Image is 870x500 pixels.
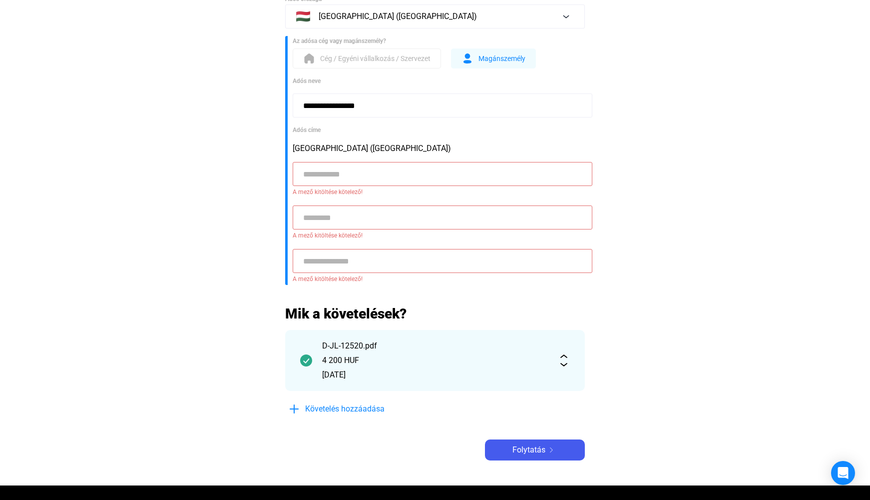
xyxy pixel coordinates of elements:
[300,354,312,366] img: checkmark-darker-green-circle
[285,398,435,419] button: plus-blueKövetelés hozzáadása
[461,52,473,64] img: form-ind
[293,48,441,68] button: form-orgCég / Egyéni vállalkozás / Szervezet
[512,444,545,456] span: Folytatás
[545,447,557,452] img: arrow-right-white
[296,10,311,22] span: 🇭🇺
[558,354,570,366] img: expand
[319,10,477,22] span: [GEOGRAPHIC_DATA] ([GEOGRAPHIC_DATA])
[293,186,585,198] span: A mező kitöltése kötelező!
[285,4,585,28] button: 🇭🇺[GEOGRAPHIC_DATA] ([GEOGRAPHIC_DATA])
[322,340,548,352] div: D-JL-12520.pdf
[485,439,585,460] button: Folytatásarrow-right-white
[293,273,585,285] span: A mező kitöltése kötelező!
[831,461,855,485] div: Open Intercom Messenger
[451,48,536,68] button: form-indMagánszemély
[293,125,585,135] div: Adós címe
[305,403,385,415] span: Követelés hozzáadása
[303,52,315,64] img: form-org
[478,52,525,64] span: Magánszemély
[322,354,548,366] div: 4 200 HUF
[322,369,548,381] div: [DATE]
[288,403,300,415] img: plus-blue
[320,52,431,64] span: Cég / Egyéni vállalkozás / Szervezet
[293,229,585,241] span: A mező kitöltése kötelező!
[293,142,585,154] div: [GEOGRAPHIC_DATA] ([GEOGRAPHIC_DATA])
[293,36,585,46] div: Az adósa cég vagy magánszemély?
[285,305,585,322] h2: Mik a követelések?
[293,76,585,86] div: Adós neve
